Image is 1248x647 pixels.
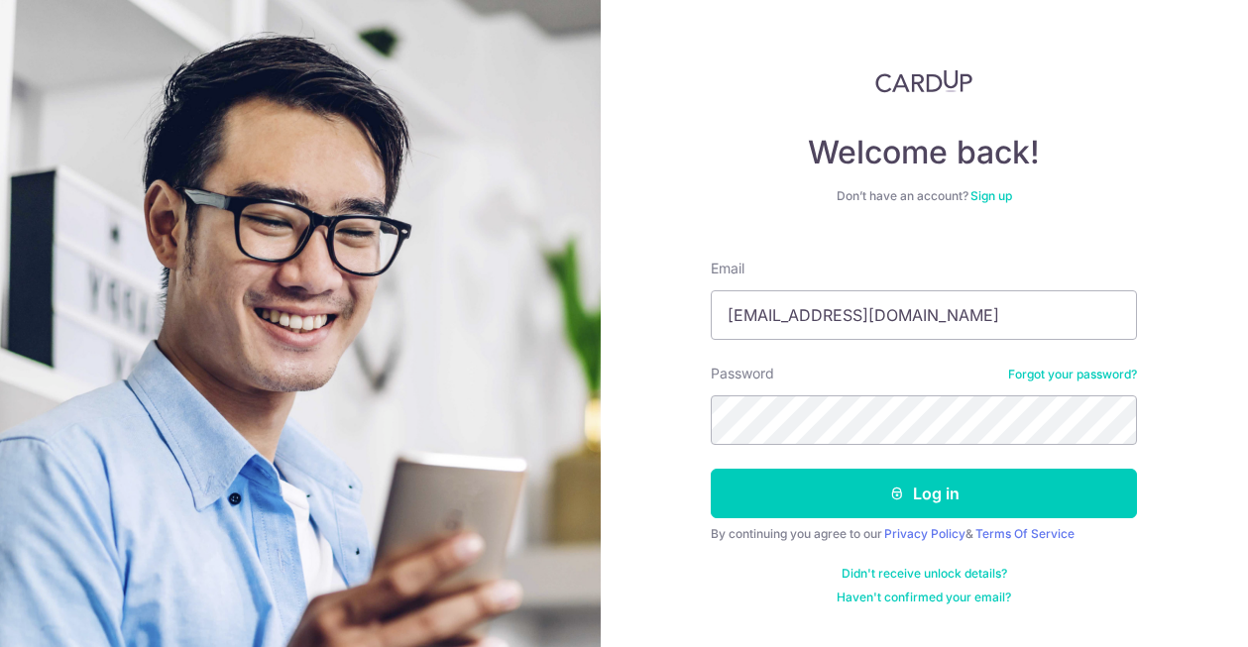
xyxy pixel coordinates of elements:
img: CardUp Logo [875,69,972,93]
a: Haven't confirmed your email? [837,590,1011,605]
a: Privacy Policy [884,526,965,541]
a: Sign up [970,188,1012,203]
label: Email [711,259,744,278]
a: Terms Of Service [975,526,1075,541]
input: Enter your Email [711,290,1137,340]
a: Didn't receive unlock details? [842,566,1007,582]
a: Forgot your password? [1008,367,1137,382]
div: By continuing you agree to our & [711,526,1137,542]
h4: Welcome back! [711,133,1137,172]
label: Password [711,364,774,383]
button: Log in [711,469,1137,518]
div: Don’t have an account? [711,188,1137,204]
